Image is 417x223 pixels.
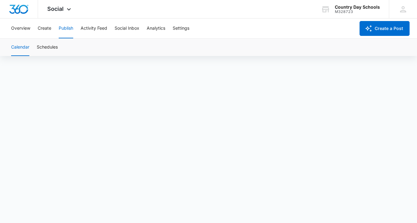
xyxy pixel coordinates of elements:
[335,10,380,14] div: account id
[115,19,139,38] button: Social Inbox
[147,19,165,38] button: Analytics
[11,19,30,38] button: Overview
[173,19,189,38] button: Settings
[47,6,64,12] span: Social
[38,19,51,38] button: Create
[360,21,410,36] button: Create a Post
[335,5,380,10] div: account name
[81,19,107,38] button: Activity Feed
[11,39,29,56] button: Calendar
[37,39,58,56] button: Schedules
[59,19,73,38] button: Publish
